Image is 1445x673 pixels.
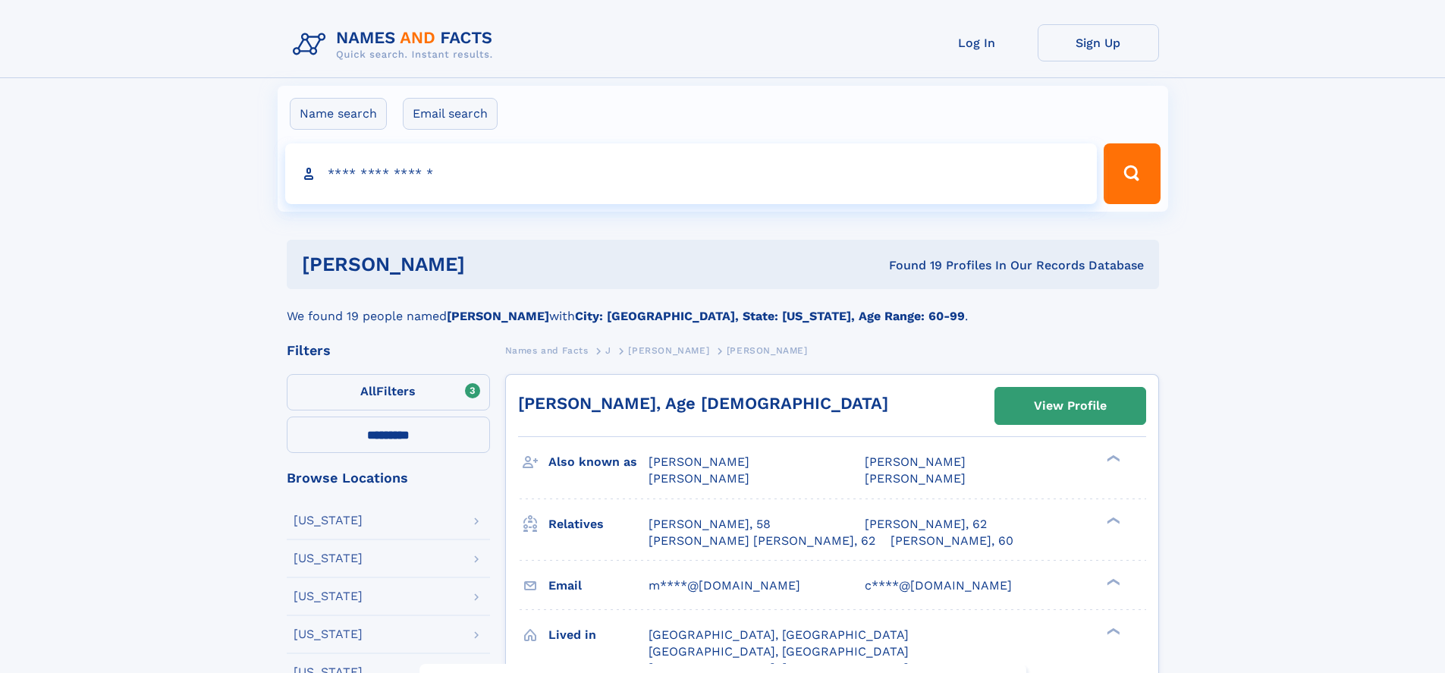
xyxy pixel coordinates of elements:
[294,628,363,640] div: [US_STATE]
[628,345,709,356] span: [PERSON_NAME]
[727,345,808,356] span: [PERSON_NAME]
[865,471,966,486] span: [PERSON_NAME]
[1034,388,1107,423] div: View Profile
[677,257,1144,274] div: Found 19 Profiles In Our Records Database
[505,341,589,360] a: Names and Facts
[290,98,387,130] label: Name search
[605,341,611,360] a: J
[518,394,888,413] a: [PERSON_NAME], Age [DEMOGRAPHIC_DATA]
[548,449,649,475] h3: Also known as
[1038,24,1159,61] a: Sign Up
[287,344,490,357] div: Filters
[865,516,987,533] a: [PERSON_NAME], 62
[302,255,677,274] h1: [PERSON_NAME]
[287,374,490,410] label: Filters
[294,552,363,565] div: [US_STATE]
[294,590,363,602] div: [US_STATE]
[548,511,649,537] h3: Relatives
[447,309,549,323] b: [PERSON_NAME]
[1103,515,1121,525] div: ❯
[403,98,498,130] label: Email search
[360,384,376,398] span: All
[287,24,505,65] img: Logo Names and Facts
[916,24,1038,61] a: Log In
[649,471,749,486] span: [PERSON_NAME]
[605,345,611,356] span: J
[548,573,649,599] h3: Email
[649,644,909,659] span: [GEOGRAPHIC_DATA], [GEOGRAPHIC_DATA]
[1103,577,1121,587] div: ❯
[1103,454,1121,464] div: ❯
[649,533,875,549] a: [PERSON_NAME] [PERSON_NAME], 62
[548,622,649,648] h3: Lived in
[294,514,363,527] div: [US_STATE]
[1104,143,1160,204] button: Search Button
[649,454,749,469] span: [PERSON_NAME]
[287,289,1159,325] div: We found 19 people named with .
[285,143,1098,204] input: search input
[995,388,1145,424] a: View Profile
[628,341,709,360] a: [PERSON_NAME]
[891,533,1013,549] a: [PERSON_NAME], 60
[287,471,490,485] div: Browse Locations
[649,516,771,533] a: [PERSON_NAME], 58
[865,454,966,469] span: [PERSON_NAME]
[649,627,909,642] span: [GEOGRAPHIC_DATA], [GEOGRAPHIC_DATA]
[575,309,965,323] b: City: [GEOGRAPHIC_DATA], State: [US_STATE], Age Range: 60-99
[1103,626,1121,636] div: ❯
